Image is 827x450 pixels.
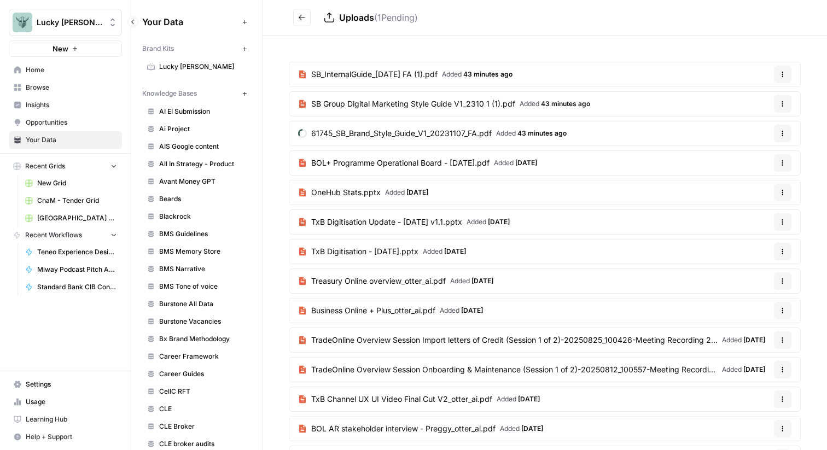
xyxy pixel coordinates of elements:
span: [DATE] [743,365,765,373]
a: Ai Project [142,120,251,138]
a: Standard Bank CIB Connected Experiences [20,278,122,296]
span: [DATE] [488,218,510,226]
a: AIS Google content [142,138,251,155]
span: Lucky [PERSON_NAME] [37,17,103,28]
span: Added [450,276,493,286]
span: [DATE] [743,336,765,344]
span: Added [500,424,543,434]
a: [GEOGRAPHIC_DATA] Tender - Stories [20,209,122,227]
span: Added [442,69,512,79]
span: Recent Grids [25,161,65,171]
span: TradeOnline Overview Session Onboarding & Maintenance (Session 1 of 2)-20250812_100557-Meeting Re... [311,364,718,375]
a: Insights [9,96,122,114]
span: Browse [26,83,117,92]
span: Bx Brand Methodology [159,334,246,344]
span: BOL AR stakeholder interview - Preggy_otter_ai.pdf [311,423,496,434]
span: Added [520,99,590,109]
a: Your Data [9,131,122,149]
span: [DATE] [471,277,493,285]
span: Lucky [PERSON_NAME] [159,62,246,72]
span: Added [722,335,765,345]
button: Go back [293,9,311,26]
span: Knowledge Bases [142,89,197,98]
span: CLE Broker [159,422,246,431]
span: [DATE] [515,159,537,167]
span: BMS Narrative [159,264,246,274]
a: All In Strategy - Product [142,155,251,173]
span: Added [497,394,540,404]
span: Added [440,306,483,315]
span: Uploads [339,12,374,23]
span: Added [423,247,466,256]
span: TradeOnline Overview Session Import letters of Credit (Session 1 of 2)-20250825_100426-Meeting Re... [311,335,718,346]
button: New [9,40,122,57]
span: BMS Memory Store [159,247,246,256]
span: Standard Bank CIB Connected Experiences [37,282,117,292]
span: CLE [159,404,246,414]
a: 61745_SB_Brand_Style_Guide_V1_20231107_FA.pdfAdded 43 minutes ago [289,121,575,145]
span: BMS Guidelines [159,229,246,239]
img: Lucky Beard Logo [13,13,32,32]
a: SB_InternalGuide_[DATE] FA (1).pdfAdded 43 minutes ago [289,62,521,86]
a: BOL+ Programme Operational Board - [DATE].pdfAdded [DATE] [289,151,546,175]
a: TxB Digitisation - [DATE].pptxAdded [DATE] [289,239,475,264]
span: Teneo Experience Design Briefs 2025 [37,247,117,257]
a: Usage [9,393,122,411]
span: Treasury Online overview_otter_ai.pdf [311,276,446,287]
a: BOL AR stakeholder interview - Preggy_otter_ai.pdfAdded [DATE] [289,417,552,441]
span: Insights [26,100,117,110]
span: Added [467,217,510,227]
span: SB Group Digital Marketing Style Guide V1_2310 1 (1).pdf [311,98,515,109]
button: Workspace: Lucky Beard [9,9,122,36]
span: AI EI Submission [159,107,246,116]
a: TradeOnline Overview Session Import letters of Credit (Session 1 of 2)-20250825_100426-Meeting Re... [289,328,774,352]
span: All In Strategy - Product [159,159,246,169]
span: [DATE] [444,247,466,255]
span: ( 1 Pending) [374,12,418,23]
a: Browse [9,79,122,96]
span: 43 minutes ago [517,129,567,137]
a: TxB Digitisation Update - [DATE] v1.1.pptxAdded [DATE] [289,210,519,234]
a: CnaM - Tender Grid [20,192,122,209]
span: TxB Digitisation Update - [DATE] v1.1.pptx [311,217,462,227]
span: Career Guides [159,369,246,379]
span: Business Online + Plus_otter_ai.pdf [311,305,435,316]
a: Learning Hub [9,411,122,428]
a: OneHub Stats.pptxAdded [DATE] [289,180,437,204]
span: Home [26,65,117,75]
a: CLE [142,400,251,418]
span: New [53,43,68,54]
span: Ai Project [159,124,246,134]
span: CLE broker audits [159,439,246,449]
span: OneHub Stats.pptx [311,187,381,198]
span: Added [496,128,567,138]
span: Career Framework [159,352,246,361]
span: [DATE] [461,306,483,314]
button: Recent Workflows [9,227,122,243]
span: 43 minutes ago [541,100,590,108]
span: [GEOGRAPHIC_DATA] Tender - Stories [37,213,117,223]
button: Help + Support [9,428,122,446]
span: Added [494,158,537,168]
span: Burstone All Data [159,299,246,309]
span: SB_InternalGuide_[DATE] FA (1).pdf [311,69,438,80]
span: [DATE] [518,395,540,403]
a: Business Online + Plus_otter_ai.pdfAdded [DATE] [289,299,492,323]
span: Your Data [142,15,238,28]
span: AIS Google content [159,142,246,151]
span: CnaM - Tender Grid [37,196,117,206]
a: BMS Guidelines [142,225,251,243]
span: CellC RFT [159,387,246,396]
span: Your Data [26,135,117,145]
a: New Grid [20,174,122,192]
a: Blackrock [142,208,251,225]
a: Career Guides [142,365,251,383]
a: CLE Broker [142,418,251,435]
a: Opportunities [9,114,122,131]
span: BOL+ Programme Operational Board - [DATE].pdf [311,157,490,168]
a: Beards [142,190,251,208]
a: BMS Tone of voice [142,278,251,295]
a: SB Group Digital Marketing Style Guide V1_2310 1 (1).pdfAdded 43 minutes ago [289,92,599,116]
a: BMS Memory Store [142,243,251,260]
span: [DATE] [521,424,543,433]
